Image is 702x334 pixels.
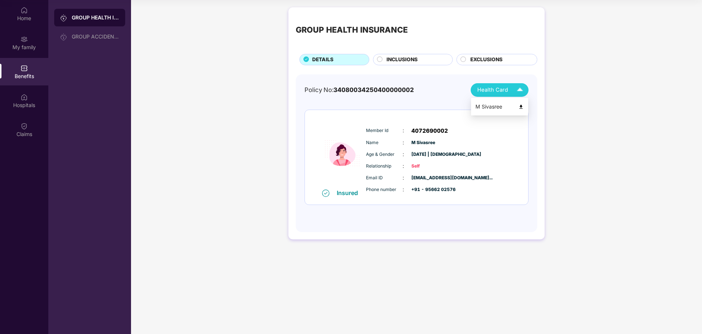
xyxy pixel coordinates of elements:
[322,190,329,197] img: svg+xml;base64,PHN2ZyB4bWxucz0iaHR0cDovL3d3dy53My5vcmcvMjAwMC9zdmciIHdpZHRoPSIxNiIgaGVpZ2h0PSIxNi...
[403,139,404,147] span: :
[411,175,448,181] span: [EMAIL_ADDRESS][DOMAIN_NAME]...
[403,162,404,170] span: :
[477,86,508,94] span: Health Card
[72,14,119,21] div: GROUP HEALTH INSURANCE
[470,56,503,64] span: EXCLUSIONS
[20,93,28,101] img: svg+xml;base64,PHN2ZyBpZD0iSG9zcGl0YWxzIiB4bWxucz0iaHR0cDovL3d3dy53My5vcmcvMjAwMC9zdmciIHdpZHRoPS...
[20,65,28,72] img: svg+xml;base64,PHN2ZyBpZD0iQmVuZWZpdHMiIHhtbG5zPSJodHRwOi8vd3d3LnczLm9yZy8yMDAwL3N2ZyIgd2lkdGg9Ij...
[366,151,403,158] span: Age & Gender
[411,126,448,135] span: 4072690002
[411,151,448,158] span: [DATE] | [DEMOGRAPHIC_DATA]
[366,127,403,134] span: Member Id
[475,103,524,111] div: M Sivasree
[411,186,448,193] span: +91 - 95662 02576
[60,14,67,22] img: svg+xml;base64,PHN2ZyB3aWR0aD0iMjAiIGhlaWdodD0iMjAiIHZpZXdCb3g9IjAgMCAyMCAyMCIgZmlsbD0ibm9uZSIgeG...
[403,174,404,182] span: :
[20,36,28,43] img: svg+xml;base64,PHN2ZyB3aWR0aD0iMjAiIGhlaWdodD0iMjAiIHZpZXdCb3g9IjAgMCAyMCAyMCIgZmlsbD0ibm9uZSIgeG...
[411,139,448,146] span: M Sivasree
[20,7,28,14] img: svg+xml;base64,PHN2ZyBpZD0iSG9tZSIgeG1sbnM9Imh0dHA6Ly93d3cudzMub3JnLzIwMDAvc3ZnIiB3aWR0aD0iMjAiIG...
[366,139,403,146] span: Name
[366,186,403,193] span: Phone number
[366,175,403,181] span: Email ID
[471,83,529,97] button: Health Card
[337,189,362,197] div: Insured
[403,126,404,135] span: :
[60,33,67,41] img: svg+xml;base64,PHN2ZyB3aWR0aD0iMjAiIGhlaWdodD0iMjAiIHZpZXdCb3g9IjAgMCAyMCAyMCIgZmlsbD0ibm9uZSIgeG...
[312,56,333,64] span: DETAILS
[320,118,364,189] img: icon
[72,34,119,40] div: GROUP ACCIDENTAL INSURANCE
[366,163,403,170] span: Relationship
[296,23,408,36] div: GROUP HEALTH INSURANCE
[411,163,448,170] span: Self
[403,186,404,194] span: :
[333,86,414,93] span: 34080034250400000002
[514,84,526,96] img: Icuh8uwCUCF+XjCZyLQsAKiDCM9HiE6CMYmKQaPGkZKaA32CAAACiQcFBJY0IsAAAAASUVORK5CYII=
[403,150,404,158] span: :
[305,85,414,95] div: Policy No:
[387,56,418,64] span: INCLUSIONS
[518,104,524,110] img: svg+xml;base64,PHN2ZyB4bWxucz0iaHR0cDovL3d3dy53My5vcmcvMjAwMC9zdmciIHdpZHRoPSI0OCIgaGVpZ2h0PSI0OC...
[20,122,28,130] img: svg+xml;base64,PHN2ZyBpZD0iQ2xhaW0iIHhtbG5zPSJodHRwOi8vd3d3LnczLm9yZy8yMDAwL3N2ZyIgd2lkdGg9IjIwIi...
